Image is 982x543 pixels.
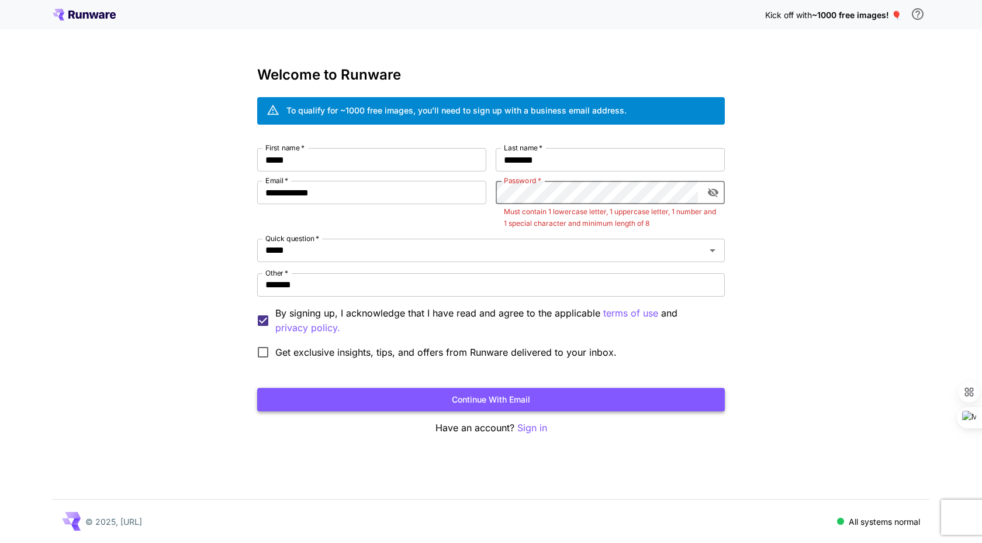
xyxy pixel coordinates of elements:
[517,421,547,435] button: Sign in
[257,388,725,412] button: Continue with email
[504,206,717,229] p: Must contain 1 lowercase letter, 1 uppercase letter, 1 number and 1 special character and minimum...
[265,268,288,278] label: Other
[286,104,627,116] div: To qualify for ~1000 free images, you’ll need to sign up with a business email address.
[257,421,725,435] p: Have an account?
[504,176,541,185] label: Password
[265,143,305,153] label: First name
[275,345,617,359] span: Get exclusive insights, tips, and offers from Runware delivered to your inbox.
[257,67,725,83] h3: Welcome to Runware
[275,321,340,335] p: privacy policy.
[603,306,658,321] button: By signing up, I acknowledge that I have read and agree to the applicable and privacy policy.
[265,233,319,243] label: Quick question
[265,176,288,185] label: Email
[703,182,724,203] button: toggle password visibility
[704,242,721,259] button: Open
[849,515,920,528] p: All systems normal
[85,515,142,528] p: © 2025, [URL]
[275,321,340,335] button: By signing up, I acknowledge that I have read and agree to the applicable terms of use and
[504,143,542,153] label: Last name
[812,10,901,20] span: ~1000 free images! 🎈
[765,10,812,20] span: Kick off with
[906,2,929,26] button: In order to qualify for free credit, you need to sign up with a business email address and click ...
[275,306,715,335] p: By signing up, I acknowledge that I have read and agree to the applicable and
[603,306,658,321] p: terms of use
